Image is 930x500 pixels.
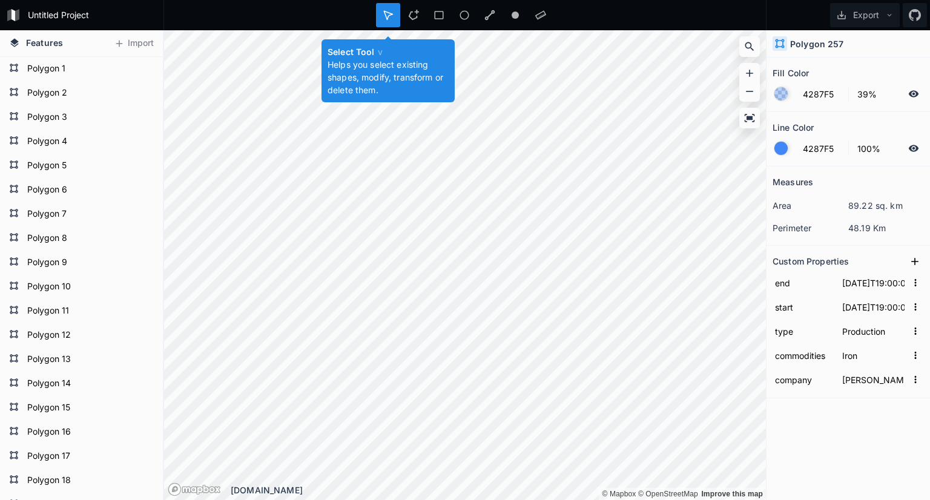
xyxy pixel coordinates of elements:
[840,346,907,364] input: Empty
[848,222,924,234] dd: 48.19 Km
[840,370,907,389] input: Empty
[840,298,907,316] input: Empty
[378,47,383,57] span: v
[840,322,907,340] input: Empty
[773,199,848,212] dt: area
[840,274,907,292] input: Empty
[773,274,834,292] input: Name
[773,222,848,234] dt: perimeter
[701,490,763,498] a: Map feedback
[790,38,844,50] h4: Polygon 257
[830,3,900,27] button: Export
[773,118,814,137] h2: Line Color
[773,298,834,316] input: Name
[168,482,221,496] a: Mapbox logo
[773,252,849,271] h2: Custom Properties
[328,45,449,58] h4: Select Tool
[773,346,834,364] input: Name
[773,173,813,191] h2: Measures
[638,490,698,498] a: OpenStreetMap
[328,58,449,96] p: Helps you select existing shapes, modify, transform or delete them.
[26,36,63,49] span: Features
[848,199,924,212] dd: 89.22 sq. km
[773,64,809,82] h2: Fill Color
[108,34,160,53] button: Import
[773,322,834,340] input: Name
[602,490,636,498] a: Mapbox
[231,484,766,496] div: [DOMAIN_NAME]
[773,370,834,389] input: Name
